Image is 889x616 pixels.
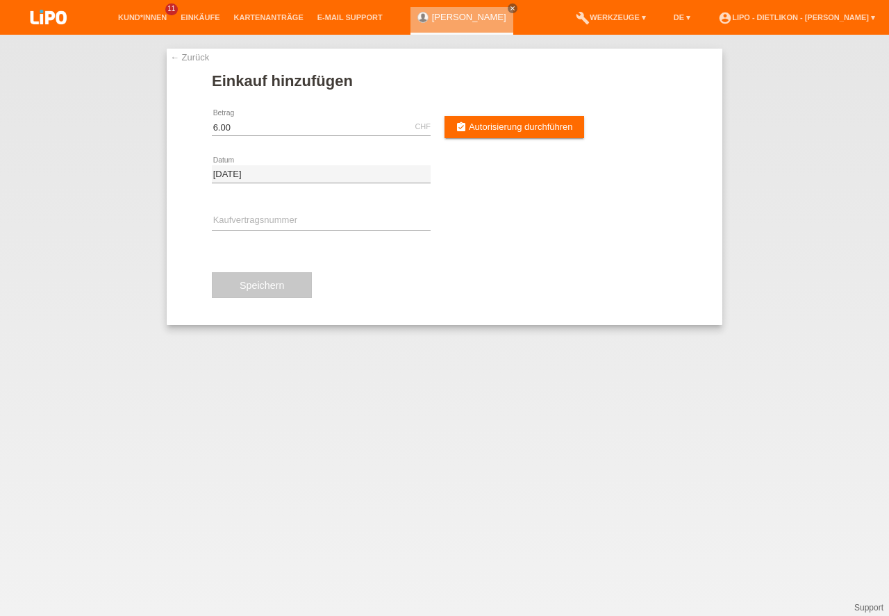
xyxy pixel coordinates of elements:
[444,116,584,138] a: assignment_turned_in Autorisierung durchführen
[508,3,517,13] a: close
[14,28,83,39] a: LIPO pay
[170,52,209,63] a: ← Zurück
[718,11,732,25] i: account_circle
[667,13,697,22] a: DE ▾
[165,3,178,15] span: 11
[310,13,390,22] a: E-Mail Support
[240,280,284,291] span: Speichern
[212,72,677,90] h1: Einkauf hinzufügen
[576,11,590,25] i: build
[432,12,506,22] a: [PERSON_NAME]
[415,122,431,131] div: CHF
[469,122,573,132] span: Autorisierung durchführen
[212,272,312,299] button: Speichern
[456,122,467,133] i: assignment_turned_in
[174,13,226,22] a: Einkäufe
[509,5,516,12] i: close
[111,13,174,22] a: Kund*innen
[227,13,310,22] a: Kartenanträge
[854,603,883,613] a: Support
[711,13,882,22] a: account_circleLIPO - Dietlikon - [PERSON_NAME] ▾
[569,13,653,22] a: buildWerkzeuge ▾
